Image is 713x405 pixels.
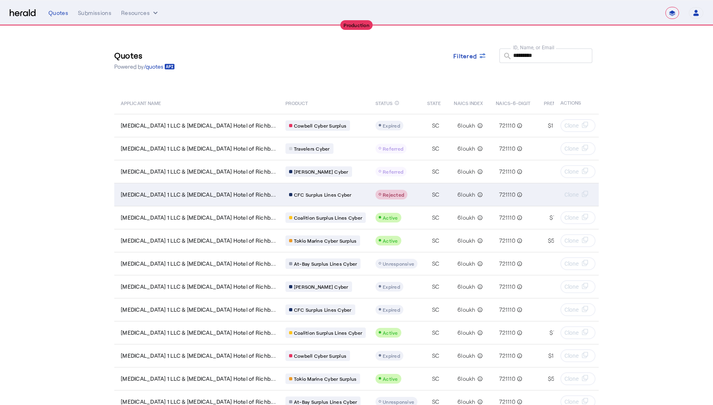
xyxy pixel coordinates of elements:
[560,326,596,339] button: Clone
[515,168,522,176] mat-icon: info_outline
[549,329,553,337] span: $
[476,122,483,130] mat-icon: info_outline
[394,99,399,107] mat-icon: info_outline
[499,352,515,360] span: 721110
[560,188,596,201] button: Clone
[432,352,440,360] span: SC
[560,119,596,132] button: Clone
[294,329,362,336] span: Coalition Surplus Lines Cyber
[515,352,522,360] mat-icon: info_outline
[499,306,515,314] span: 721110
[499,260,515,268] span: 721110
[499,168,515,176] span: 721110
[383,330,398,336] span: Active
[564,168,579,176] span: Clone
[476,145,483,153] mat-icon: info_outline
[432,122,440,130] span: SC
[564,375,579,383] span: Clone
[432,145,440,153] span: SC
[114,50,175,61] h3: Quotes
[476,260,483,268] mat-icon: info_outline
[515,283,522,291] mat-icon: info_outline
[294,168,348,175] span: [PERSON_NAME] Cyber
[294,191,352,198] span: CFC Surplus Lines Cyber
[432,191,440,199] span: SC
[375,99,393,107] span: STATUS
[544,99,566,107] span: PREMIUM
[515,260,522,268] mat-icon: info_outline
[432,214,440,222] span: SC
[476,168,483,176] mat-icon: info_outline
[476,191,483,199] mat-icon: info_outline
[121,237,276,245] span: [MEDICAL_DATA] 1 LLC & [MEDICAL_DATA] Hotel of Richb...
[499,52,513,62] mat-icon: search
[560,303,596,316] button: Clone
[457,214,476,222] span: 6loukh
[499,237,515,245] span: 721110
[552,352,564,360] span: 1804
[432,375,440,383] span: SC
[383,215,398,220] span: Active
[432,237,440,245] span: SC
[499,145,515,153] span: 721110
[121,99,161,107] span: APPLICANT NAME
[515,375,522,383] mat-icon: info_outline
[121,283,276,291] span: [MEDICAL_DATA] 1 LLC & [MEDICAL_DATA] Hotel of Richb...
[432,283,440,291] span: SC
[564,237,579,245] span: Clone
[554,91,599,114] th: ACTIONS
[564,352,579,360] span: Clone
[294,214,362,221] span: Coalition Surplus Lines Cyber
[457,237,476,245] span: 6loukh
[564,145,579,153] span: Clone
[499,191,515,199] span: 721110
[383,307,400,313] span: Expired
[457,191,476,199] span: 6loukh
[121,352,276,360] span: [MEDICAL_DATA] 1 LLC & [MEDICAL_DATA] Hotel of Richb...
[515,145,522,153] mat-icon: info_outline
[447,48,493,63] button: Filtered
[457,168,476,176] span: 6loukh
[553,214,563,222] span: 722
[121,191,276,199] span: [MEDICAL_DATA] 1 LLC & [MEDICAL_DATA] Hotel of Richb...
[476,283,483,291] mat-icon: info_outline
[457,306,476,314] span: 6loukh
[121,329,276,337] span: [MEDICAL_DATA] 1 LLC & [MEDICAL_DATA] Hotel of Richb...
[432,260,440,268] span: SC
[476,214,483,222] mat-icon: info_outline
[294,260,357,267] span: At-Bay Surplus Lines Cyber
[551,375,564,383] span: 5230
[121,260,276,268] span: [MEDICAL_DATA] 1 LLC & [MEDICAL_DATA] Hotel of Richb...
[553,329,563,337] span: 722
[549,214,553,222] span: $
[457,145,476,153] span: 6loukh
[383,123,400,128] span: Expired
[515,122,522,130] mat-icon: info_outline
[144,63,175,71] a: /quotes
[476,329,483,337] mat-icon: info_outline
[121,122,276,130] span: [MEDICAL_DATA] 1 LLC & [MEDICAL_DATA] Hotel of Richb...
[560,257,596,270] button: Clone
[457,352,476,360] span: 6loukh
[564,260,579,268] span: Clone
[294,237,357,244] span: Tokio Marine Cyber Surplus
[515,214,522,222] mat-icon: info_outline
[564,122,579,130] span: Clone
[564,329,579,337] span: Clone
[560,211,596,224] button: Clone
[121,375,276,383] span: [MEDICAL_DATA] 1 LLC & [MEDICAL_DATA] Hotel of Richb...
[457,260,476,268] span: 6loukh
[383,261,414,267] span: Unresponsive
[560,234,596,247] button: Clone
[476,375,483,383] mat-icon: info_outline
[513,44,555,50] mat-label: ID, Name, or Email
[515,191,522,199] mat-icon: info_outline
[560,372,596,385] button: Clone
[476,306,483,314] mat-icon: info_outline
[383,146,403,151] span: Referred
[432,329,440,337] span: SC
[560,165,596,178] button: Clone
[476,352,483,360] mat-icon: info_outline
[515,237,522,245] mat-icon: info_outline
[548,122,551,130] span: $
